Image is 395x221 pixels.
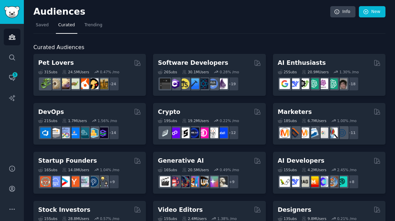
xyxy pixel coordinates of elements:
[38,118,57,123] div: 21 Sub s
[308,128,319,138] img: Emailmarketing
[188,78,199,89] img: iOSProgramming
[179,78,189,89] img: learnjavascript
[289,78,300,89] img: DeepSeek
[158,157,204,165] h2: Generative AI
[278,216,297,221] div: 13 Sub s
[158,206,203,214] h2: Video Editors
[345,77,359,91] div: + 18
[100,167,119,172] div: 1.04 % /mo
[182,70,209,74] div: 30.1M Users
[56,20,77,34] a: Curated
[299,128,309,138] img: AskMarketing
[97,78,108,89] img: dogbreed
[158,118,177,123] div: 19 Sub s
[225,126,239,140] div: + 12
[40,176,51,187] img: EntrepreneurRideAlong
[198,176,209,187] img: FluxAI
[337,216,356,221] div: 0.21 % /mo
[220,118,239,123] div: 0.22 % /mo
[278,108,312,116] h2: Marketers
[318,128,328,138] img: googleads
[38,206,90,214] h2: Stock Investors
[38,167,57,172] div: 16 Sub s
[50,78,60,89] img: ballpython
[33,20,51,34] a: Saved
[97,176,108,187] img: growmybusiness
[158,70,177,74] div: 26 Sub s
[188,128,199,138] img: web3
[179,176,189,187] img: deepdream
[158,167,177,172] div: 16 Sub s
[278,59,326,67] h2: AI Enthusiasts
[208,128,218,138] img: CryptoNews
[345,126,359,140] div: + 11
[169,78,180,89] img: csharp
[278,206,312,214] h2: Designers
[217,216,237,221] div: 1.38 % /mo
[289,128,300,138] img: bigseo
[69,176,79,187] img: ycombinator
[105,77,119,91] div: + 24
[208,176,218,187] img: starryai
[4,69,20,86] a: 5
[12,72,18,77] span: 5
[38,108,64,116] h2: DevOps
[98,118,117,123] div: 1.56 % /mo
[58,22,75,28] span: Curated
[278,70,297,74] div: 25 Sub s
[33,6,330,17] h2: Audiences
[299,78,309,89] img: AItoolsCatalog
[4,6,20,18] img: GummySearch logo
[78,78,89,89] img: cockatiel
[308,176,319,187] img: MistralAI
[160,78,170,89] img: software
[302,216,326,221] div: 9.8M Users
[318,78,328,89] img: OpenAIDev
[198,78,209,89] img: reactnative
[345,175,359,189] div: + 8
[337,128,347,138] img: OnlineMarketing
[220,167,239,172] div: 0.49 % /mo
[308,78,319,89] img: chatgpt_promptDesign
[59,128,70,138] img: Docker_DevOps
[182,216,207,221] div: 2.4M Users
[225,175,239,189] div: + 9
[337,118,356,123] div: 1.00 % /mo
[182,118,209,123] div: 19.2M Users
[82,20,105,34] a: Trending
[85,22,102,28] span: Trending
[208,78,218,89] img: AskComputerScience
[69,78,79,89] img: turtle
[302,167,326,172] div: 4.2M Users
[38,216,57,221] div: 15 Sub s
[217,78,228,89] img: elixir
[182,167,209,172] div: 20.5M Users
[225,77,239,91] div: + 19
[40,78,51,89] img: herpetology
[337,167,356,172] div: 2.45 % /mo
[59,176,70,187] img: startup
[38,157,97,165] h2: Startup Founders
[169,176,180,187] img: dalle2
[78,128,89,138] img: platformengineering
[59,78,70,89] img: leopardgeckos
[279,176,290,187] img: LangChain
[318,176,328,187] img: OpenSourceAI
[279,78,290,89] img: GoogleGeminiAI
[359,6,385,18] a: New
[62,216,89,221] div: 28.8M Users
[327,128,338,138] img: MarketingResearch
[69,128,79,138] img: DevOpsLinks
[278,118,297,123] div: 18 Sub s
[337,176,347,187] img: AIDevelopersSociety
[50,176,60,187] img: SaaS
[158,216,177,221] div: 15 Sub s
[88,128,98,138] img: aws_cdk
[289,176,300,187] img: DeepSeek
[188,176,199,187] img: sdforall
[330,6,355,18] a: Info
[38,70,57,74] div: 31 Sub s
[50,128,60,138] img: AWS_Certified_Experts
[36,22,49,28] span: Saved
[278,167,297,172] div: 15 Sub s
